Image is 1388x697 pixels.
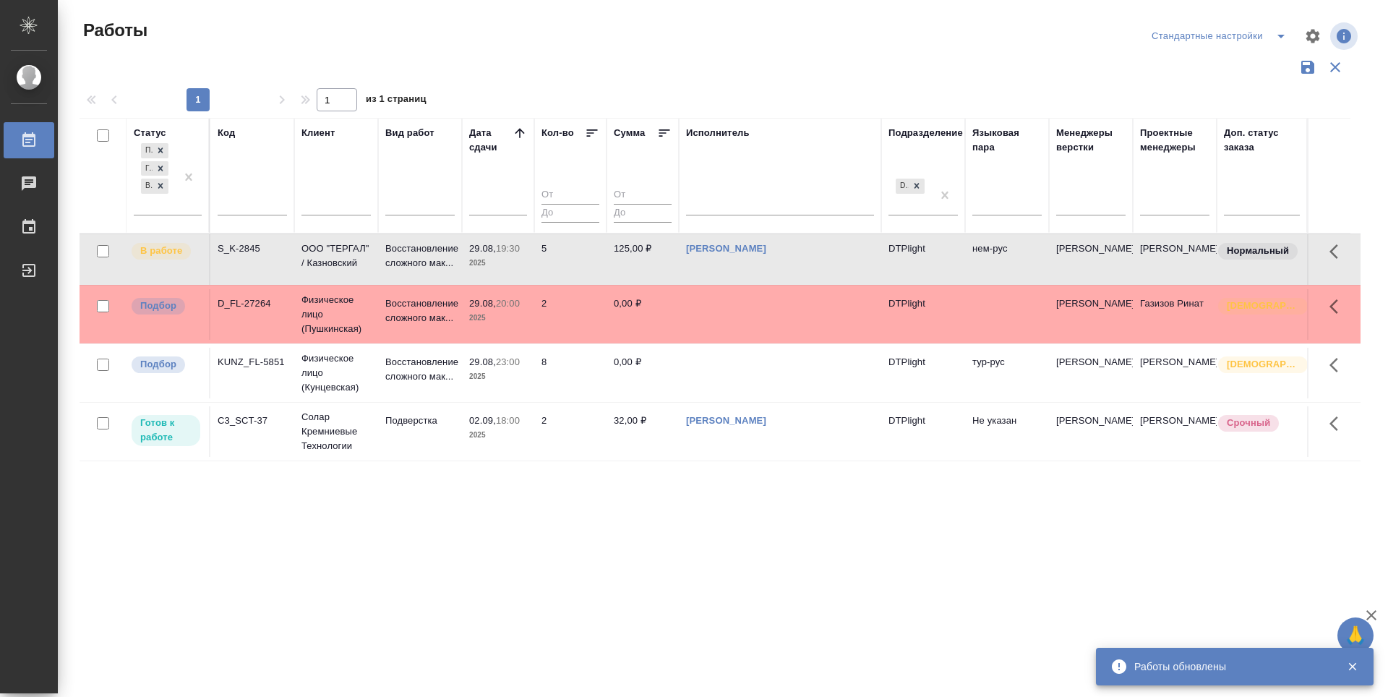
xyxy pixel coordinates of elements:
p: 19:30 [496,243,520,254]
p: 29.08, [469,243,496,254]
input: От [541,187,599,205]
p: [DEMOGRAPHIC_DATA] [1227,357,1299,372]
p: 18:00 [496,415,520,426]
button: Здесь прячутся важные кнопки [1321,348,1355,382]
p: Физическое лицо (Кунцевская) [301,351,371,395]
p: [PERSON_NAME] [1056,296,1126,311]
button: 🙏 [1337,617,1374,654]
div: В работе [141,179,153,194]
a: [PERSON_NAME] [686,243,766,254]
div: Работы обновлены [1134,659,1325,674]
p: Солар Кремниевые Технологии [301,410,371,453]
td: Не указан [965,406,1049,457]
td: Газизов Ринат [1133,289,1217,340]
p: 2025 [469,369,527,384]
button: Здесь прячутся важные кнопки [1321,234,1355,269]
div: C3_SCT-37 [218,414,287,428]
div: Готов к работе [141,161,153,176]
td: DTPlight [881,348,965,398]
button: Здесь прячутся важные кнопки [1321,289,1355,324]
button: Сохранить фильтры [1294,54,1321,81]
div: Подбор, Готов к работе, В работе [140,142,170,160]
span: из 1 страниц [366,90,427,111]
div: Дата сдачи [469,126,513,155]
td: [PERSON_NAME] [1133,348,1217,398]
div: Кол-во [541,126,574,140]
td: 32,00 ₽ [607,406,679,457]
div: split button [1148,25,1295,48]
span: 🙏 [1343,620,1368,651]
div: Исполнитель может приступить к работе [130,414,202,448]
div: Менеджеры верстки [1056,126,1126,155]
div: Исполнитель выполняет работу [130,241,202,261]
td: [PERSON_NAME] [1133,406,1217,457]
p: Восстановление сложного мак... [385,241,455,270]
td: нем-рус [965,234,1049,285]
input: До [614,204,672,222]
p: Подверстка [385,414,455,428]
td: 2 [534,406,607,457]
p: Готов к работе [140,416,192,445]
input: От [614,187,672,205]
div: DTPlight [896,179,909,194]
div: KUNZ_FL-5851 [218,355,287,369]
button: Сбросить фильтры [1321,54,1349,81]
p: Восстановление сложного мак... [385,296,455,325]
span: Работы [80,19,147,42]
div: D_FL-27264 [218,296,287,311]
input: До [541,204,599,222]
div: Исполнитель [686,126,750,140]
a: [PERSON_NAME] [686,415,766,426]
span: Настроить таблицу [1295,19,1330,54]
td: DTPlight [881,406,965,457]
div: Сумма [614,126,645,140]
p: [PERSON_NAME] [1056,355,1126,369]
p: Нормальный [1227,244,1289,258]
p: 20:00 [496,298,520,309]
div: Можно подбирать исполнителей [130,296,202,316]
td: 2 [534,289,607,340]
div: Клиент [301,126,335,140]
td: [PERSON_NAME] [1133,234,1217,285]
td: 0,00 ₽ [607,348,679,398]
div: S_K-2845 [218,241,287,256]
p: ООО "ТЕРГАЛ" / Казновский [301,241,371,270]
div: Вид работ [385,126,434,140]
td: 125,00 ₽ [607,234,679,285]
p: Физическое лицо (Пушкинская) [301,293,371,336]
button: Закрыть [1337,660,1367,673]
td: 0,00 ₽ [607,289,679,340]
td: тур-рус [965,348,1049,398]
p: [PERSON_NAME] [1056,414,1126,428]
p: [PERSON_NAME] [1056,241,1126,256]
p: 2025 [469,256,527,270]
td: DTPlight [881,289,965,340]
div: Можно подбирать исполнителей [130,355,202,375]
p: 02.09, [469,415,496,426]
p: Подбор [140,357,176,372]
div: DTPlight [894,177,926,195]
span: Посмотреть информацию [1330,22,1361,50]
p: 23:00 [496,356,520,367]
p: 29.08, [469,298,496,309]
p: 2025 [469,311,527,325]
div: Код [218,126,235,140]
td: 8 [534,348,607,398]
p: В работе [140,244,182,258]
p: Восстановление сложного мак... [385,355,455,384]
p: 29.08, [469,356,496,367]
div: Подразделение [888,126,963,140]
td: 5 [534,234,607,285]
p: [DEMOGRAPHIC_DATA] [1227,299,1299,313]
p: 2025 [469,428,527,442]
div: Подбор [141,143,153,158]
td: DTPlight [881,234,965,285]
div: Подбор, Готов к работе, В работе [140,177,170,195]
div: Доп. статус заказа [1224,126,1300,155]
button: Здесь прячутся важные кнопки [1321,406,1355,441]
div: Проектные менеджеры [1140,126,1209,155]
div: Подбор, Готов к работе, В работе [140,160,170,178]
div: Языковая пара [972,126,1042,155]
div: Статус [134,126,166,140]
p: Подбор [140,299,176,313]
